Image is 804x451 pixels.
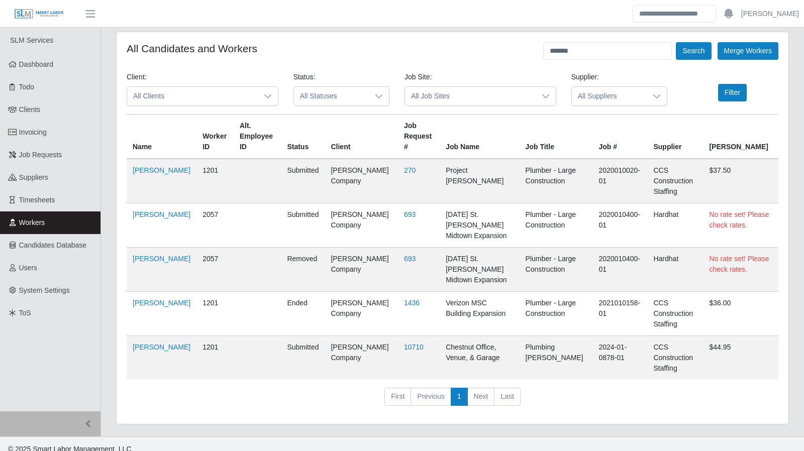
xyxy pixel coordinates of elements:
td: Verizon MSC Building Expansion [440,292,519,336]
span: All Clients [127,87,258,105]
a: 270 [404,166,416,174]
span: No rate set! Please check rates. [709,210,769,229]
span: All Suppliers [572,87,647,105]
button: Merge Workers [718,42,778,60]
span: Job Requests [19,151,62,159]
label: Client: [127,72,147,82]
a: [PERSON_NAME] [133,166,190,174]
td: ended [281,292,325,336]
td: submitted [281,203,325,248]
td: [PERSON_NAME] Company [325,248,397,292]
td: submitted [281,336,325,380]
th: Job Request # [398,115,440,159]
label: Supplier: [571,72,599,82]
span: Todo [19,83,34,91]
td: 2057 [196,203,234,248]
a: [PERSON_NAME] [133,343,190,351]
td: Hardhat [647,248,703,292]
nav: pagination [127,388,778,414]
td: [PERSON_NAME] Company [325,336,397,380]
td: 1201 [196,159,234,203]
th: Job Name [440,115,519,159]
span: SLM Services [10,36,53,44]
img: SLM Logo [14,9,64,20]
th: Worker ID [196,115,234,159]
a: 693 [404,210,416,218]
span: Dashboard [19,60,54,68]
th: Status [281,115,325,159]
span: Invoicing [19,128,47,136]
a: [PERSON_NAME] [133,210,190,218]
td: removed [281,248,325,292]
span: ToS [19,309,31,317]
td: [PERSON_NAME] Company [325,292,397,336]
td: $44.95 [703,336,778,380]
a: 1 [451,388,468,406]
td: [PERSON_NAME] Company [325,159,397,203]
span: All Job Sites [405,87,536,105]
span: Clients [19,105,41,114]
span: Candidates Database [19,241,87,249]
span: Workers [19,218,45,227]
th: Client [325,115,397,159]
td: Project [PERSON_NAME] [440,159,519,203]
a: [PERSON_NAME] [133,299,190,307]
td: Chestnut Office, Venue, & Garage [440,336,519,380]
td: 2024-01-0878-01 [592,336,647,380]
span: Users [19,264,38,272]
th: Job # [592,115,647,159]
td: $36.00 [703,292,778,336]
th: Name [127,115,196,159]
th: Job Title [520,115,593,159]
td: [PERSON_NAME] Company [325,203,397,248]
td: 2020010400-01 [592,203,647,248]
label: Status: [293,72,316,82]
span: System Settings [19,286,70,294]
td: submitted [281,159,325,203]
td: Plumber - Large Construction [520,203,593,248]
td: $37.50 [703,159,778,203]
td: 1201 [196,292,234,336]
td: Plumber - Large Construction [520,159,593,203]
th: Alt. Employee ID [234,115,281,159]
td: 2020010020-01 [592,159,647,203]
span: All Statuses [294,87,369,105]
a: 1436 [404,299,420,307]
h4: All Candidates and Workers [127,42,257,55]
td: Plumber - Large Construction [520,248,593,292]
label: Job Site: [405,72,432,82]
td: 2020010400-01 [592,248,647,292]
td: CCS Construction Staffing [647,336,703,380]
td: CCS Construction Staffing [647,292,703,336]
td: [DATE] St. [PERSON_NAME] Midtown Expansion [440,203,519,248]
td: CCS Construction Staffing [647,159,703,203]
span: Suppliers [19,173,48,181]
th: [PERSON_NAME] [703,115,778,159]
a: [PERSON_NAME] [741,9,799,19]
td: Hardhat [647,203,703,248]
td: [DATE] St. [PERSON_NAME] Midtown Expansion [440,248,519,292]
a: 10710 [404,343,424,351]
span: Timesheets [19,196,55,204]
button: Filter [718,84,747,101]
button: Search [676,42,711,60]
td: 2021010158-01 [592,292,647,336]
td: Plumber - Large Construction [520,292,593,336]
input: Search [633,5,716,23]
th: Supplier [647,115,703,159]
a: [PERSON_NAME] [133,255,190,263]
td: 1201 [196,336,234,380]
span: No rate set! Please check rates. [709,255,769,273]
td: 2057 [196,248,234,292]
td: Plumbing [PERSON_NAME] [520,336,593,380]
a: 693 [404,255,416,263]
